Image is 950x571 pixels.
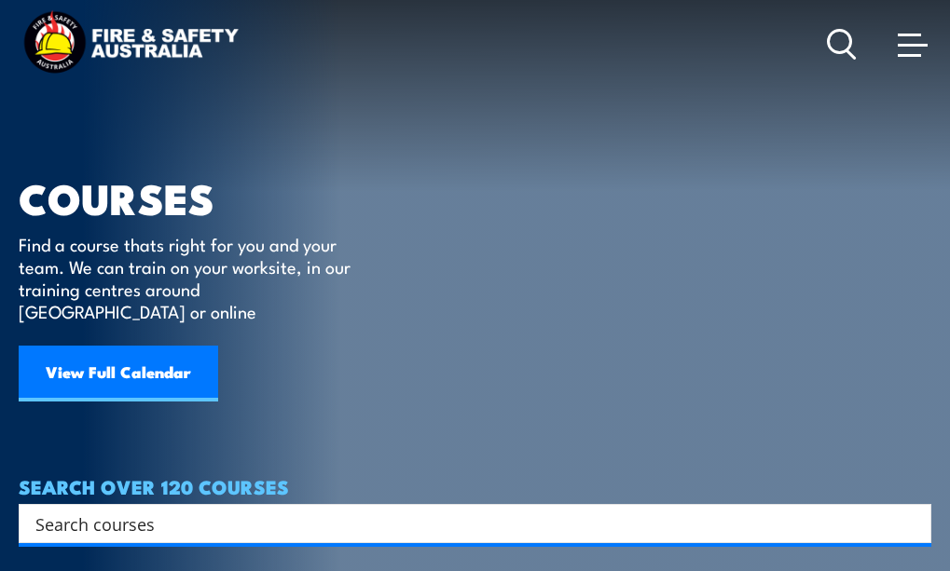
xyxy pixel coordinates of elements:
[35,510,890,537] input: Search input
[39,510,894,537] form: Search form
[19,233,359,322] p: Find a course thats right for you and your team. We can train on your worksite, in our training c...
[899,510,925,537] button: Search magnifier button
[19,346,218,401] a: View Full Calendar
[19,476,931,496] h4: SEARCH OVER 120 COURSES
[19,179,378,215] h1: COURSES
